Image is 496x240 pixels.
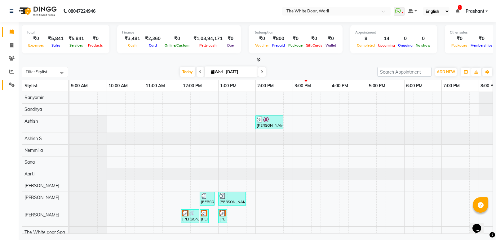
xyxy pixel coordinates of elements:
[367,81,387,90] a: 5:00 PM
[163,35,191,42] div: ₹0
[24,83,38,88] span: Stylist
[396,43,414,48] span: Ongoing
[414,43,432,48] span: No show
[414,35,432,42] div: 0
[26,69,47,74] span: Filter Stylist
[256,116,282,128] div: [PERSON_NAME], TK05, 02:00 PM-02:45 PM, TWD Classic Pedicure
[287,43,304,48] span: Package
[355,35,376,42] div: 8
[46,35,66,42] div: ₹5,841
[122,35,143,42] div: ₹3,481
[466,8,484,15] span: Prashant
[437,70,455,74] span: ADD NEW
[324,35,338,42] div: ₹0
[68,2,95,20] b: 08047224946
[254,43,270,48] span: Voucher
[27,43,46,48] span: Expenses
[254,35,270,42] div: ₹0
[69,81,89,90] a: 9:00 AM
[180,67,195,77] span: Today
[219,193,245,205] div: [PERSON_NAME], TK04, 01:00 PM-01:45 PM, TWD Classic Manicure
[182,210,199,222] div: [PERSON_NAME], TK02, 12:00 PM-12:30 PM, Waxing Full Arms
[24,118,38,124] span: Ashish
[270,35,287,42] div: ₹800
[458,5,462,10] span: 2
[107,81,129,90] a: 10:00 AM
[377,67,432,77] input: Search Appointment
[355,43,376,48] span: Completed
[181,81,203,90] a: 12:00 PM
[163,43,191,48] span: Online/Custom
[376,43,396,48] span: Upcoming
[144,81,166,90] a: 11:00 AM
[324,43,338,48] span: Wallet
[254,30,338,35] div: Redemption
[330,81,350,90] a: 4:00 PM
[200,193,214,205] div: [PERSON_NAME], TK04, 12:30 PM-12:55 PM, Gel Polish Removal
[256,81,275,90] a: 2:00 PM
[200,210,208,222] div: [PERSON_NAME], TK02, 12:30 PM-12:45 PM, Waxing Full Legs
[27,30,104,35] div: Total
[191,35,225,42] div: ₹1,03,94,171
[376,35,396,42] div: 14
[304,35,324,42] div: ₹0
[27,35,46,42] div: ₹0
[122,30,236,35] div: Finance
[24,171,34,177] span: Aarti
[24,95,44,100] span: Banyamin
[126,43,138,48] span: Cash
[304,43,324,48] span: Gift Cards
[210,70,224,74] span: Wed
[24,183,59,188] span: [PERSON_NAME]
[219,210,227,222] div: [PERSON_NAME], TK02, 01:00 PM-01:15 PM, Waxing Underarms
[442,81,461,90] a: 7:00 PM
[271,43,286,48] span: Prepaid
[405,81,424,90] a: 6:00 PM
[68,43,85,48] span: Services
[225,35,236,42] div: ₹0
[224,67,255,77] input: 2025-09-03
[435,68,457,76] button: ADD NEW
[450,35,469,42] div: ₹0
[469,35,494,42] div: ₹0
[293,81,312,90] a: 3:00 PM
[287,35,304,42] div: ₹0
[16,2,58,20] img: logo
[50,43,62,48] span: Sales
[86,43,104,48] span: Products
[396,35,414,42] div: 0
[24,195,59,200] span: [PERSON_NAME]
[198,43,218,48] span: Petty cash
[24,212,59,218] span: [PERSON_NAME]
[66,35,86,42] div: ₹5,841
[147,43,158,48] span: Card
[456,8,459,14] a: 2
[24,136,42,141] span: Ashish S
[469,43,494,48] span: Memberships
[24,159,35,165] span: Sana
[86,35,104,42] div: ₹0
[355,30,432,35] div: Appointment
[24,147,43,153] span: Nemmilla
[219,81,238,90] a: 1:00 PM
[226,43,235,48] span: Due
[450,43,469,48] span: Packages
[470,215,490,234] iframe: chat widget
[24,229,65,235] span: The White door Spa
[24,106,42,112] span: Sandhya
[143,35,163,42] div: ₹2,360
